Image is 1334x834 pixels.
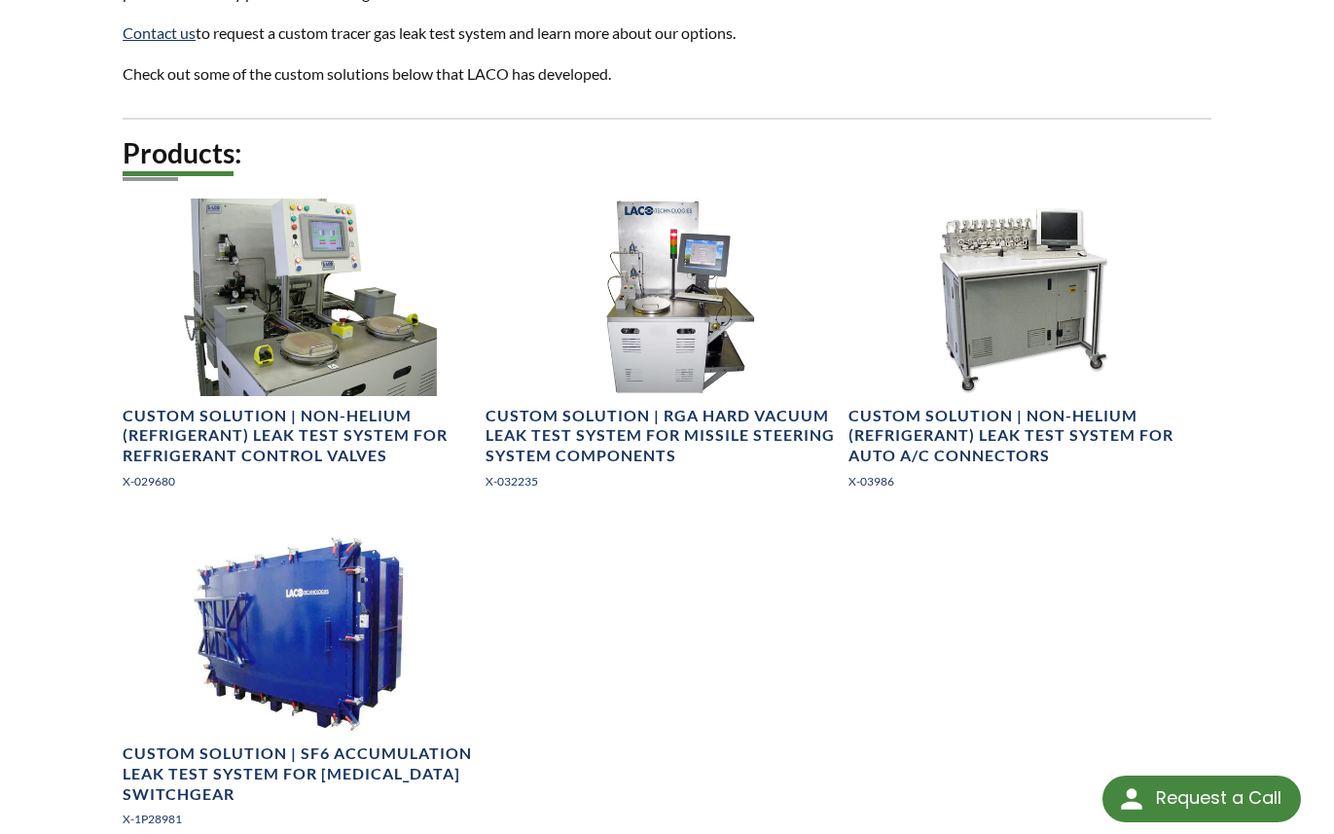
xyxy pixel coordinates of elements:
[123,406,474,466] h4: Custom Solution | Non-Helium (Refrigerant) Leak Test System for Refrigerant Control Valves
[1102,776,1301,822] div: Request a Call
[123,810,474,828] p: X-1P28981
[123,743,474,804] h4: Custom Solution | SF6 Accumulation Leak Test System for [MEDICAL_DATA] Switchgear
[123,61,767,87] p: Check out some of the custom solutions below that LACO has developed.
[123,20,767,46] p: to request a custom tracer gas leak test system and learn more about our options.
[486,199,837,506] a: Cart-mounted RGA Hard Vacuum Leak Test System for Missile Steering System ComponentsCustom Soluti...
[486,406,837,466] h4: Custom Solution | RGA Hard Vacuum Leak Test System for Missile Steering System Components
[123,472,474,490] p: X-029680
[1116,783,1147,815] img: round button
[848,406,1200,466] h4: Custom Solution | Non-Helium (Refrigerant) Leak Test System for Auto A/C Connectors
[123,135,1211,171] h2: Products:
[848,199,1200,506] a: White cart-mounted desktop style leak test systemCustom Solution | Non-Helium (Refrigerant) Leak ...
[123,23,196,42] a: Contact us
[123,199,474,506] a: Cart-mounted dual-chamber leak test system for refrigerant control valvesCustom Solution | Non-He...
[848,472,1200,490] p: X-03986
[486,472,837,490] p: X-032235
[1156,776,1281,820] div: Request a Call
